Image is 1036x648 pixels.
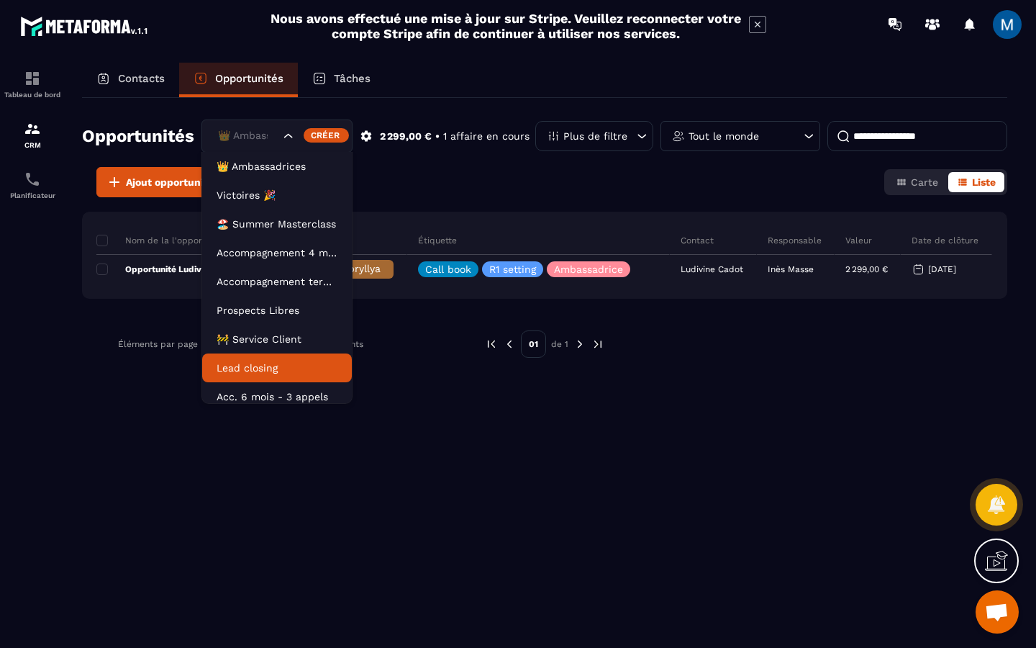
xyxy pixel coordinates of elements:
[912,235,978,246] p: Date de clôture
[96,264,241,275] p: Opportunité Ludivine Cadot
[887,172,947,192] button: Carte
[334,72,371,85] p: Tâches
[24,120,41,138] img: formation
[304,128,349,143] div: Créer
[217,188,337,202] p: Victoires 🎉
[845,264,888,274] p: 2 299,00 €
[201,120,353,153] div: Search for option
[4,141,61,149] p: CRM
[4,91,61,99] p: Tableau de bord
[20,13,150,39] img: logo
[24,70,41,87] img: formation
[976,590,1019,634] a: Ouvrir le chat
[768,264,814,274] p: Inès Masse
[217,246,337,260] p: Accompagnement 4 mois
[443,130,530,143] p: 1 affaire en cours
[380,130,432,143] p: 2 299,00 €
[217,303,337,318] p: Prospects Libres
[554,264,623,274] p: Ambassadrice
[335,263,381,274] span: Appryllya
[845,235,872,246] p: Valeur
[911,176,938,188] span: Carte
[972,176,996,188] span: Liste
[24,171,41,188] img: scheduler
[217,217,337,231] p: 🏖️ Summer Masterclass
[215,72,283,85] p: Opportunités
[179,63,298,97] a: Opportunités
[4,160,61,210] a: schedulerschedulerPlanificateur
[689,131,759,141] p: Tout le monde
[4,109,61,160] a: formationformationCRM
[118,339,198,349] p: Éléments par page
[573,338,586,351] img: next
[948,172,1004,192] button: Liste
[563,131,627,141] p: Plus de filtre
[489,264,536,274] p: R1 setting
[418,235,457,246] p: Étiquette
[681,235,714,246] p: Contact
[591,338,604,351] img: next
[551,338,568,350] p: de 1
[503,338,516,351] img: prev
[126,175,214,189] span: Ajout opportunité
[217,361,337,375] p: Lead closing
[435,130,440,143] p: •
[82,122,194,150] h2: Opportunités
[96,167,223,197] button: Ajout opportunité
[96,235,227,246] p: Nom de la l'opportunité
[270,11,742,41] h2: Nous avons effectué une mise à jour sur Stripe. Veuillez reconnecter votre compte Stripe afin de ...
[82,63,179,97] a: Contacts
[4,192,61,199] p: Planificateur
[217,274,337,289] p: Accompagnement terminé
[217,332,337,346] p: 🚧 Service Client
[928,264,956,274] p: [DATE]
[425,264,471,274] p: Call book
[485,338,498,351] img: prev
[214,128,280,144] input: Search for option
[217,390,337,404] p: Acc. 6 mois - 3 appels
[768,235,822,246] p: Responsable
[298,63,385,97] a: Tâches
[217,159,337,174] p: 👑 Ambassadrices
[4,59,61,109] a: formationformationTableau de bord
[521,330,546,358] p: 01
[118,72,165,85] p: Contacts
